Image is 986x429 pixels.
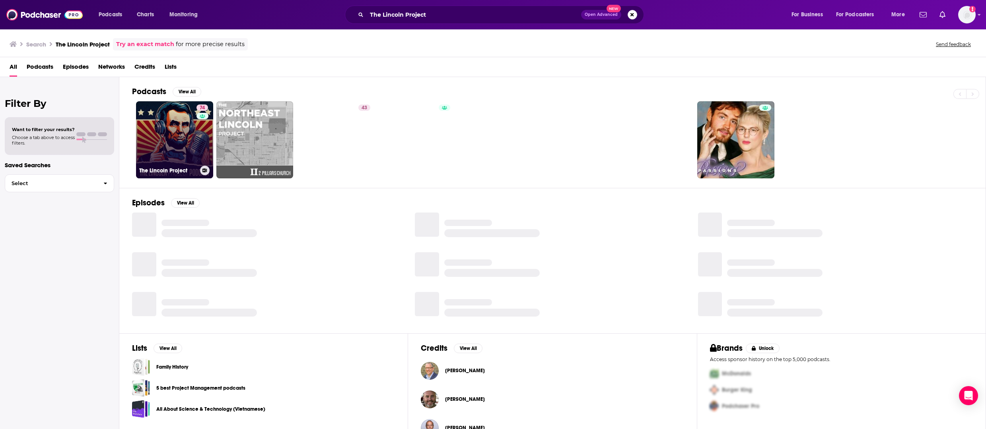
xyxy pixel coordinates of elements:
h3: The Lincoln Project [56,41,110,48]
button: open menu [831,8,886,21]
a: Try an exact match [116,40,174,49]
span: for more precise results [176,40,245,49]
div: Open Intercom Messenger [959,386,978,405]
a: PodcastsView All [132,87,201,97]
a: All [10,60,17,77]
a: Family History [156,363,188,371]
a: 5 best Project Management podcasts [132,379,150,397]
a: Family History [132,358,150,376]
button: open menu [786,8,833,21]
span: McDonalds [722,370,751,377]
p: Access sponsor history on the top 5,000 podcasts. [710,356,973,362]
img: Jeff Timmer [421,362,439,380]
button: Jeff TimmerJeff Timmer [421,358,684,383]
a: Reed Galen [445,396,485,402]
h2: Lists [132,343,147,353]
button: View All [454,344,482,353]
button: View All [154,344,182,353]
button: Reed GalenReed Galen [421,386,684,412]
h2: Episodes [132,198,165,208]
span: Charts [137,9,154,20]
a: Episodes [63,60,89,77]
span: Logged in as saxton [958,6,976,23]
p: Saved Searches [5,161,114,169]
img: Reed Galen [421,390,439,408]
button: Show profile menu [958,6,976,23]
span: Choose a tab above to access filters. [12,135,75,146]
img: Third Pro Logo [707,398,722,414]
span: More [891,9,905,20]
img: Second Pro Logo [707,382,722,398]
button: View All [171,198,200,208]
h3: Search [26,41,46,48]
a: CreditsView All [421,343,482,353]
a: 43 [358,104,370,111]
span: For Podcasters [836,9,874,20]
span: For Business [792,9,823,20]
span: New [607,5,621,12]
a: Credits [134,60,155,77]
h2: Filter By [5,98,114,109]
span: Select [5,181,97,186]
a: All About Science & Technology (Vietnamese) [156,405,265,414]
img: First Pro Logo [707,365,722,382]
span: Podchaser Pro [722,403,759,410]
h2: Podcasts [132,87,166,97]
span: [PERSON_NAME] [445,396,485,402]
button: open menu [93,8,132,21]
a: Show notifications dropdown [916,8,930,21]
h3: The Lincoln Project [139,167,197,174]
span: Open Advanced [585,13,618,17]
button: open menu [164,8,208,21]
span: Podcasts [99,9,122,20]
button: Send feedback [933,41,973,48]
button: open menu [886,8,915,21]
button: Select [5,174,114,192]
a: Lists [165,60,177,77]
span: 74 [200,104,205,112]
button: Open AdvancedNew [581,10,621,19]
svg: Add a profile image [969,6,976,12]
a: 43 [296,101,373,178]
a: Networks [98,60,125,77]
span: [PERSON_NAME] [445,367,485,374]
button: Unlock [746,344,780,353]
a: Show notifications dropdown [936,8,949,21]
button: View All [173,87,201,97]
a: ListsView All [132,343,182,353]
a: Jeff Timmer [445,367,485,374]
h2: Brands [710,343,743,353]
a: 74The Lincoln Project [136,101,213,178]
a: 74 [196,104,208,111]
span: 43 [362,104,367,112]
input: Search podcasts, credits, & more... [367,8,581,21]
a: All About Science & Technology (Vietnamese) [132,400,150,418]
a: 5 best Project Management podcasts [156,384,245,392]
a: Podcasts [27,60,53,77]
a: Charts [132,8,159,21]
div: Search podcasts, credits, & more... [352,6,651,24]
a: EpisodesView All [132,198,200,208]
img: Podchaser - Follow, Share and Rate Podcasts [6,7,83,22]
img: User Profile [958,6,976,23]
span: Monitoring [169,9,198,20]
span: Burger King [722,386,752,393]
h2: Credits [421,343,447,353]
span: Want to filter your results? [12,127,75,132]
